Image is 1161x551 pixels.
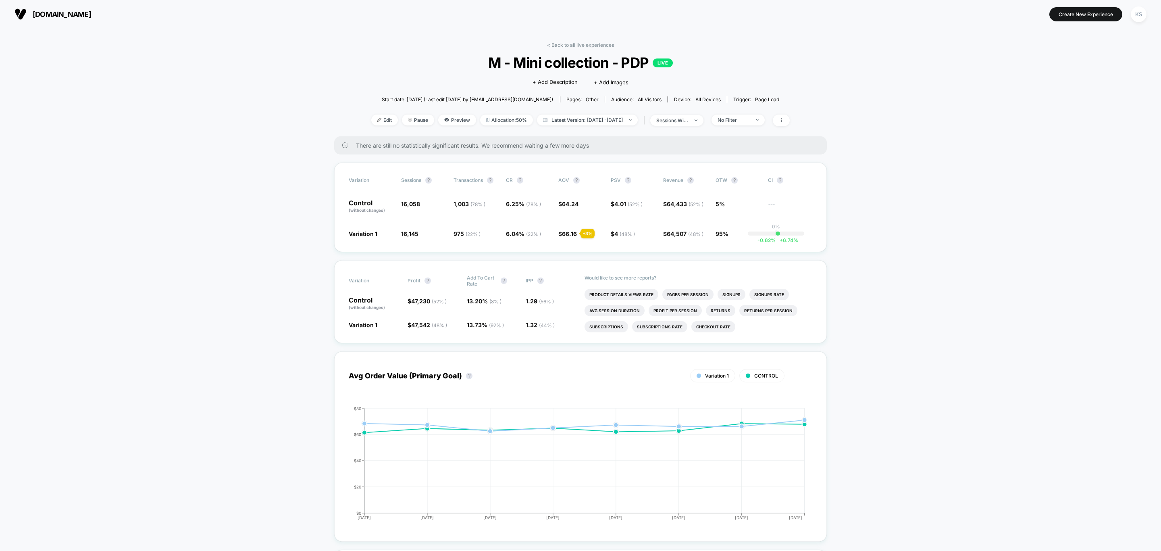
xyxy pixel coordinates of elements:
span: Device: [668,96,727,102]
span: + Add Images [594,79,628,86]
span: ( 56 % ) [539,298,554,305]
span: 13.20 % [467,298,501,305]
button: ? [425,177,432,184]
button: ? [466,373,472,379]
span: Sessions [401,177,421,183]
div: sessions with impression [656,117,689,123]
button: ? [501,278,507,284]
span: 1.29 [526,298,554,305]
span: CI [768,177,812,184]
span: 13.73 % [467,321,504,328]
span: $ [558,230,577,237]
span: CONTROL [754,373,778,379]
span: 5% [716,200,725,207]
span: There are still no statistically significant results. We recommend waiting a few more days [356,142,811,149]
span: 6.25 % [506,200,541,207]
span: PSV [611,177,621,183]
span: (without changes) [349,305,385,310]
button: Create New Experience [1049,7,1122,21]
img: end [756,119,759,121]
div: KS [1131,6,1146,22]
tspan: $20 [354,484,361,489]
span: ( 22 % ) [526,231,541,237]
span: Revenue [663,177,683,183]
span: ( 78 % ) [470,201,485,207]
span: Variation [349,275,393,287]
span: 66.16 [562,230,577,237]
span: ( 48 % ) [620,231,635,237]
tspan: [DATE] [484,515,497,520]
li: Subscriptions Rate [632,321,687,332]
span: --- [768,202,812,213]
span: 4 [614,230,635,237]
li: Subscriptions [585,321,628,332]
span: all devices [695,96,721,102]
div: Audience: [611,96,662,102]
span: Variation 1 [705,373,729,379]
span: AOV [558,177,569,183]
button: ? [625,177,631,184]
img: Visually logo [15,8,27,20]
tspan: [DATE] [358,515,371,520]
div: AVG_ORDER_VALUE [341,406,804,527]
span: ( 78 % ) [526,201,541,207]
div: Pages: [566,96,599,102]
span: Edit [371,115,398,125]
tspan: $0 [356,510,361,515]
button: ? [573,177,580,184]
span: Variation 1 [349,230,377,237]
span: $ [408,298,447,305]
span: CR [506,177,513,183]
span: ( 8 % ) [489,298,501,305]
span: 64,433 [667,200,703,207]
span: Profit [408,278,420,284]
span: 16,145 [401,230,418,237]
span: 4.01 [614,200,643,207]
tspan: [DATE] [421,515,434,520]
a: < Back to all live experiences [547,42,614,48]
span: 47,542 [411,321,447,328]
span: ( 44 % ) [539,322,555,328]
tspan: [DATE] [547,515,560,520]
span: $ [611,200,643,207]
span: 64,507 [667,230,703,237]
span: ( 92 % ) [489,322,504,328]
span: 1,003 [454,200,485,207]
span: 1.32 [526,321,555,328]
img: end [629,119,632,121]
span: 6.74 % [776,237,798,243]
li: Returns Per Session [739,305,797,316]
span: + Add Description [533,78,578,86]
tspan: $80 [354,406,361,411]
button: ? [687,177,694,184]
tspan: $60 [354,432,361,436]
span: Transactions [454,177,483,183]
tspan: [DATE] [672,515,685,520]
p: Control [349,297,399,311]
span: [DOMAIN_NAME] [33,10,91,19]
span: Page Load [755,96,779,102]
p: LIVE [653,58,673,67]
img: rebalance [486,118,489,122]
span: $ [663,230,703,237]
span: 95% [716,230,728,237]
p: 0% [772,223,780,230]
span: + [780,237,783,243]
button: ? [537,278,544,284]
span: ( 22 % ) [466,231,481,237]
span: 64.24 [562,200,578,207]
li: Signups [718,289,745,300]
span: 6.04 % [506,230,541,237]
span: ( 52 % ) [628,201,643,207]
li: Checkout Rate [691,321,735,332]
button: ? [731,177,738,184]
tspan: $40 [354,458,361,463]
span: Variation 1 [349,321,377,328]
img: calendar [543,118,547,122]
span: $ [558,200,578,207]
span: 16,058 [401,200,420,207]
span: Start date: [DATE] (Last edit [DATE] by [EMAIL_ADDRESS][DOMAIN_NAME]) [382,96,553,102]
li: Avg Session Duration [585,305,645,316]
img: end [408,118,412,122]
span: ( 52 % ) [432,298,447,305]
